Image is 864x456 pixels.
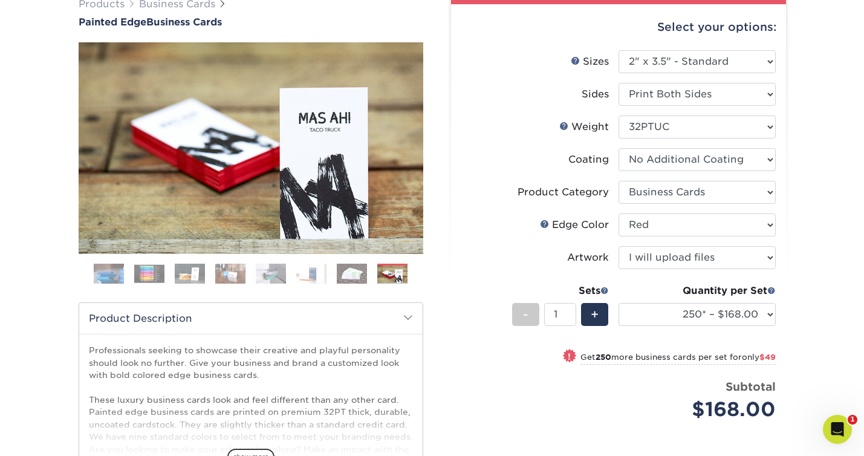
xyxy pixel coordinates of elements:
img: Business Cards 07 [337,263,367,284]
small: Get more business cards per set for [580,353,776,365]
div: Sets [512,284,609,298]
h1: Business Cards [79,16,423,28]
span: 1 [848,415,857,425]
div: $168.00 [628,395,776,424]
div: Quantity per Set [619,284,776,298]
strong: 250 [596,353,611,362]
span: ! [568,350,571,363]
a: Painted EdgeBusiness Cards [79,16,423,28]
img: Business Cards 04 [215,263,245,284]
iframe: Intercom live chat [823,415,852,444]
div: Coating [568,152,609,167]
h2: Product Description [79,303,423,334]
img: Painted Edge 08 [79,29,423,267]
div: Sides [582,87,609,102]
img: Business Cards 08 [377,264,408,285]
span: Painted Edge [79,16,146,28]
strong: Subtotal [726,380,776,393]
div: Select your options: [461,4,776,50]
img: Business Cards 06 [296,263,326,284]
img: Business Cards 05 [256,263,286,284]
div: Edge Color [540,218,609,232]
div: Weight [559,120,609,134]
div: Product Category [518,185,609,200]
div: Artwork [567,250,609,265]
span: - [523,305,528,324]
div: Sizes [571,54,609,69]
img: Business Cards 03 [175,263,205,284]
img: Business Cards 01 [94,259,124,289]
img: Business Cards 02 [134,264,164,283]
span: $49 [759,353,776,362]
span: only [742,353,776,362]
span: + [591,305,599,324]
